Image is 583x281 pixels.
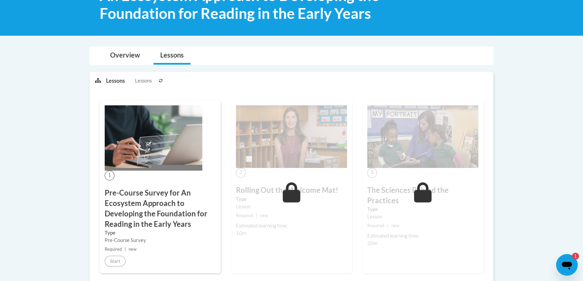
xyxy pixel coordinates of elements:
[367,223,384,228] span: Required
[105,237,216,244] div: Pre-Course Survey
[391,223,399,228] span: new
[153,47,191,65] a: Lessons
[236,230,246,236] span: 10m
[260,213,268,218] span: new
[367,232,478,240] div: Estimated learning time:
[129,247,137,252] span: new
[367,168,377,178] span: 3
[105,188,216,229] h3: Pre-Course Survey for An Ecosystem Approach to Developing the Foundation for Reading in the Early...
[236,213,253,218] span: Required
[105,171,114,180] span: 1
[236,168,246,178] span: 2
[236,196,347,203] label: Type
[236,203,347,210] div: Lesson
[367,240,377,246] span: 20m
[236,222,347,230] div: Estimated learning time:
[103,47,147,65] a: Overview
[125,247,126,252] span: |
[105,229,216,237] label: Type
[367,185,478,206] h3: The Sciences Behind the Practices
[105,247,122,252] span: Required
[565,253,579,259] iframe: Number of unread messages
[556,254,578,276] iframe: Button to launch messaging window, 1 unread message
[106,77,125,84] p: Lessons
[367,105,478,168] img: Course Image
[367,213,478,220] div: Lesson
[367,206,478,213] label: Type
[105,256,126,267] button: Start
[236,105,347,168] img: Course Image
[236,185,347,196] h3: Rolling Out the Welcome Mat!
[256,213,257,218] span: |
[387,223,388,228] span: |
[105,105,202,171] img: Course Image
[135,77,152,84] span: Lessons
